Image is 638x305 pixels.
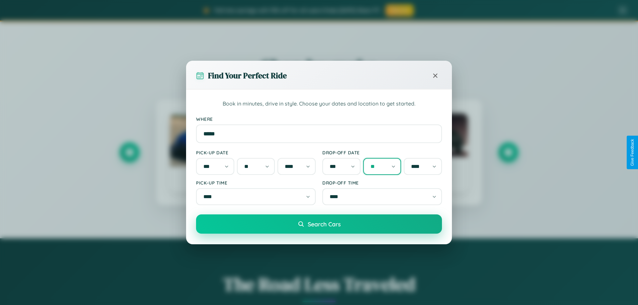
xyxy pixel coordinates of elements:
[196,150,316,155] label: Pick-up Date
[196,116,442,122] label: Where
[322,180,442,186] label: Drop-off Time
[208,70,287,81] h3: Find Your Perfect Ride
[322,150,442,155] label: Drop-off Date
[196,180,316,186] label: Pick-up Time
[196,214,442,234] button: Search Cars
[196,100,442,108] p: Book in minutes, drive in style. Choose your dates and location to get started.
[308,220,341,228] span: Search Cars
